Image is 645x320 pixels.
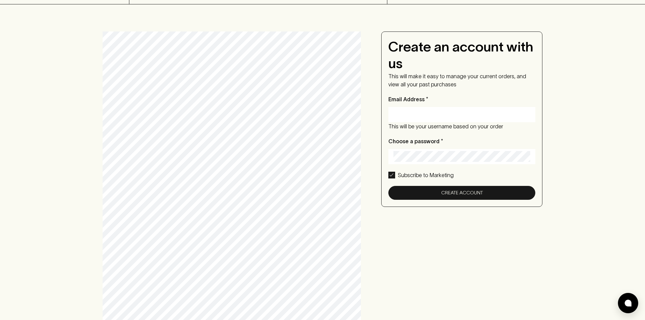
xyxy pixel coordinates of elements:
button: Create Account [388,186,536,200]
p: Subscribe to Marketing [398,171,454,179]
h4: Create an account with us [388,39,536,72]
p: This will be your username based on your order [388,122,536,130]
p: This will make it easy to manage your current orders, and view all your past purchases [388,72,536,88]
img: bubble-icon [625,300,631,306]
p: Email Address * [388,95,428,103]
p: Choose a password * [388,137,443,145]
